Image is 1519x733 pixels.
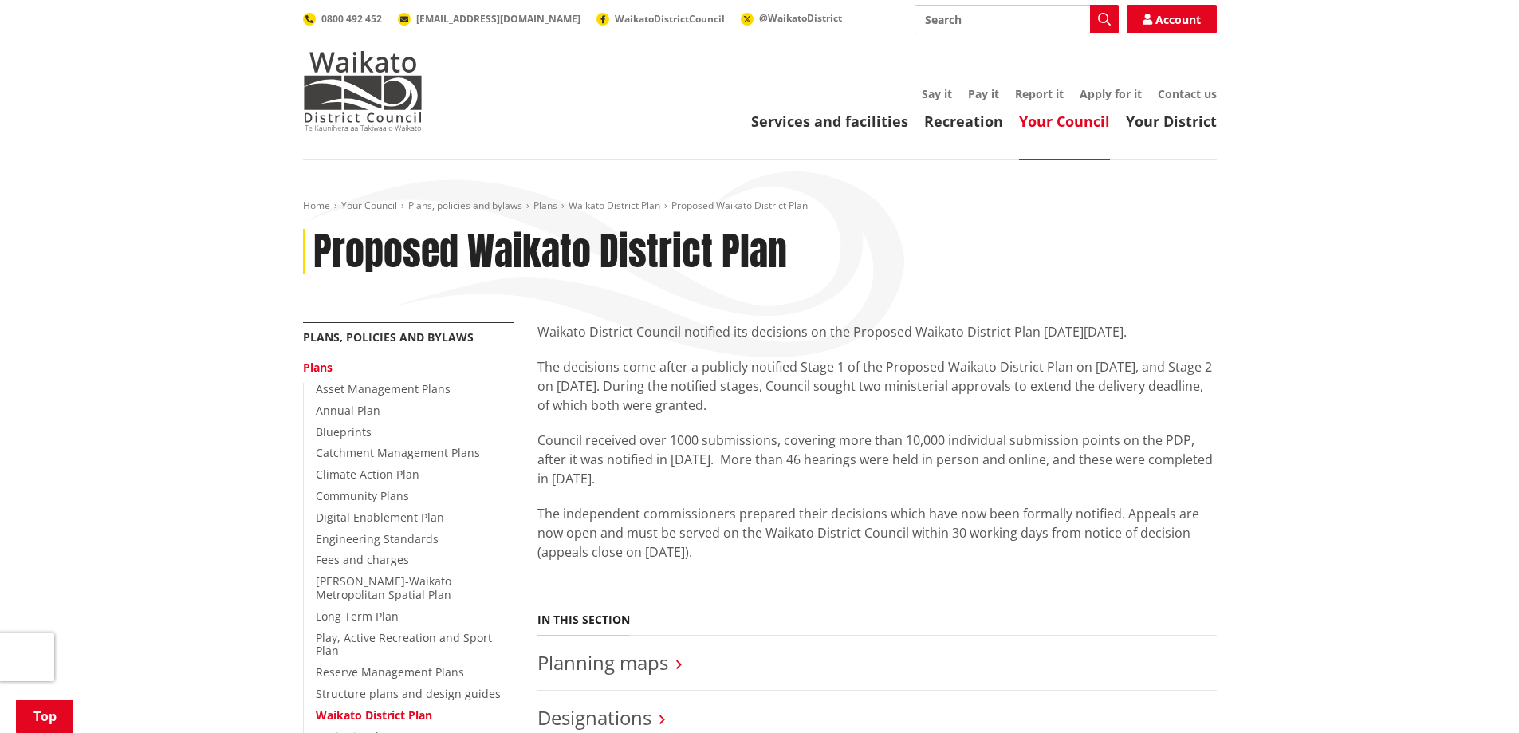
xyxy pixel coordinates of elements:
[751,112,908,131] a: Services and facilities
[1158,86,1217,101] a: Contact us
[1019,112,1110,131] a: Your Council
[303,199,1217,213] nav: breadcrumb
[671,199,808,212] span: Proposed Waikato District Plan
[303,12,382,26] a: 0800 492 452
[316,573,451,602] a: [PERSON_NAME]-Waikato Metropolitan Spatial Plan
[533,199,557,212] a: Plans
[316,403,380,418] a: Annual Plan
[537,322,1217,341] p: Waikato District Council notified its decisions on the Proposed Waikato District Plan [DATE][DATE].
[303,360,333,375] a: Plans
[922,86,952,101] a: Say it
[313,229,787,275] h1: Proposed Waikato District Plan
[398,12,580,26] a: [EMAIL_ADDRESS][DOMAIN_NAME]
[303,329,474,345] a: Plans, policies and bylaws
[341,199,397,212] a: Your Council
[596,12,725,26] a: WaikatoDistrictCouncil
[408,199,522,212] a: Plans, policies and bylaws
[1080,86,1142,101] a: Apply for it
[316,510,444,525] a: Digital Enablement Plan
[16,700,73,733] a: Top
[537,504,1217,562] p: The independent commissioners prepared their decisions which have now been formally notified. App...
[915,5,1119,33] input: Search input
[741,11,842,25] a: @WaikatoDistrict
[303,51,423,131] img: Waikato District Council - Te Kaunihera aa Takiwaa o Waikato
[924,112,1003,131] a: Recreation
[316,445,480,460] a: Catchment Management Plans
[316,381,451,396] a: Asset Management Plans
[1127,5,1217,33] a: Account
[316,531,439,546] a: Engineering Standards
[316,609,399,624] a: Long Term Plan
[1015,86,1064,101] a: Report it
[569,199,660,212] a: Waikato District Plan
[321,12,382,26] span: 0800 492 452
[537,613,630,627] h5: In this section
[316,424,372,439] a: Blueprints
[537,649,668,676] a: Planning maps
[316,488,409,503] a: Community Plans
[759,11,842,25] span: @WaikatoDistrict
[316,552,409,567] a: Fees and charges
[316,664,464,680] a: Reserve Management Plans
[1126,112,1217,131] a: Your District
[537,704,651,731] a: Designations
[303,199,330,212] a: Home
[968,86,999,101] a: Pay it
[316,630,492,659] a: Play, Active Recreation and Sport Plan
[537,357,1217,415] p: The decisions come after a publicly notified Stage 1 of the Proposed Waikato District Plan on [DA...
[316,686,501,701] a: Structure plans and design guides
[615,12,725,26] span: WaikatoDistrictCouncil
[416,12,580,26] span: [EMAIL_ADDRESS][DOMAIN_NAME]
[537,431,1217,488] p: Council received over 1000 submissions, covering more than 10,000 individual submission points on...
[316,707,432,723] a: Waikato District Plan
[316,467,419,482] a: Climate Action Plan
